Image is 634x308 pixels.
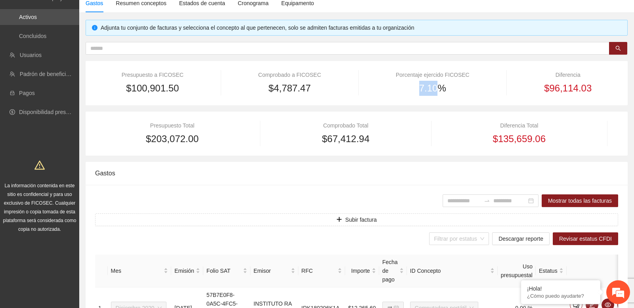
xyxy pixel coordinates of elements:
th: Emisor [250,255,298,287]
th: Fecha de pago [379,255,407,287]
div: Chatee con nosotros ahora [41,40,133,51]
th: Folio SAT [203,255,250,287]
span: eye [602,302,614,308]
span: Folio SAT [206,266,241,275]
span: info-circle [92,25,97,30]
span: Estatus [539,266,558,275]
span: edit [586,302,598,308]
span: swap-right [484,198,490,204]
div: Presupuesto a FICOSEC [95,70,210,79]
span: $4,787.47 [269,81,311,96]
span: search [615,46,621,52]
span: Mes [111,266,162,275]
div: Adjunta tu conjunto de facturas y selecciona el concepto al que pertenecen, solo se admiten factu... [101,23,621,32]
span: Descargar reporte [498,234,543,243]
div: Porcentaje ejercido FICOSEC [369,70,496,79]
a: Usuarios [20,52,42,58]
button: plusSubir factura [95,213,618,226]
span: $100,901.50 [126,81,179,96]
span: comment [570,302,582,308]
button: Descargar reporte [492,232,550,245]
a: Activos [19,14,37,20]
div: Diferencia Total [442,121,596,130]
div: Minimizar ventana de chat en vivo [130,4,149,23]
span: Emisor [254,266,289,275]
span: $203,072.00 [146,131,199,146]
th: Importe [345,255,379,287]
span: Estamos en línea. [46,106,109,186]
div: Comprobado Total [271,121,420,130]
button: Mostrar todas las facturas [542,194,618,207]
a: Concluidos [19,33,46,39]
span: $67,412.94 [322,131,369,146]
span: delete [618,302,630,308]
span: $135,659.06 [493,131,546,146]
a: Padrón de beneficiarios [20,71,78,77]
span: Emisión [174,266,194,275]
a: Disponibilidad presupuestal [19,109,87,115]
button: Revisar estatus CFDI [553,232,618,245]
th: RFC [298,255,345,287]
span: La información contenida en este sitio es confidencial y para uso exclusivo de FICOSEC. Cualquier... [3,183,76,232]
div: Presupuesto Total [95,121,249,130]
th: Emisión [171,255,203,287]
span: 7.10% [419,81,446,96]
span: Revisar estatus CFDI [559,234,612,243]
p: ¿Cómo puedo ayudarte? [527,293,594,299]
span: Subir factura [345,215,376,224]
span: $96,114.03 [544,81,592,96]
span: Importe [348,266,370,275]
th: Uso presupuestal [498,255,536,287]
div: Gastos [95,162,618,184]
a: Pagos [19,90,35,96]
th: ID Concepto [407,255,498,287]
div: Diferencia [518,70,618,79]
span: RFC [302,266,336,275]
span: plus [336,217,342,223]
button: search [609,42,627,55]
textarea: Escriba su mensaje y pulse “Intro” [4,216,151,244]
th: Estatus [536,255,567,287]
span: Mostrar todas las facturas [548,196,612,205]
span: Fecha de pago [382,258,398,284]
span: ID Concepto [410,266,489,275]
span: warning [34,160,45,170]
div: Comprobado a FICOSEC [232,70,348,79]
span: to [484,198,490,204]
div: ¡Hola! [527,285,594,292]
th: Mes [108,255,172,287]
